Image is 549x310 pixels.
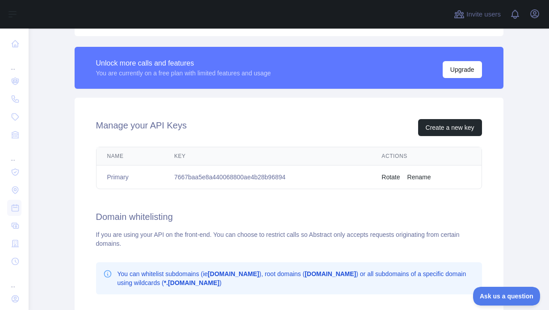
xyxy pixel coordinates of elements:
[96,230,482,248] div: If you are using your API on the front-end. You can choose to restrict calls so Abstract only acc...
[381,173,400,182] button: Rotate
[407,173,431,182] button: Rename
[208,270,259,277] b: [DOMAIN_NAME]
[164,279,219,286] b: *.[DOMAIN_NAME]
[7,145,21,162] div: ...
[473,287,540,306] iframe: Toggle Customer Support
[96,58,271,69] div: Unlock more calls and features
[371,147,481,165] th: Actions
[96,119,187,136] h2: Manage your API Keys
[96,211,482,223] h2: Domain whitelisting
[7,54,21,71] div: ...
[96,165,163,189] td: Primary
[452,7,503,21] button: Invite users
[163,147,371,165] th: Key
[117,269,475,287] p: You can whitelist subdomains (ie ), root domains ( ) or all subdomains of a specific domain using...
[305,270,356,277] b: [DOMAIN_NAME]
[96,69,271,78] div: You are currently on a free plan with limited features and usage
[163,165,371,189] td: 7667baa5e8a440068800ae4b28b96894
[96,147,163,165] th: Name
[7,271,21,289] div: ...
[418,119,482,136] button: Create a new key
[443,61,482,78] button: Upgrade
[466,9,501,20] span: Invite users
